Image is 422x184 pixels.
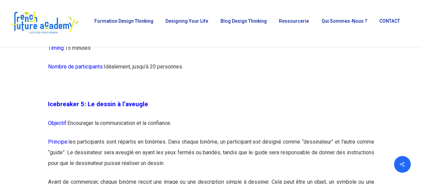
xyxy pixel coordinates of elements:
span: Blog Design Thinking [221,18,267,24]
p: Encourager la communication et la confiance. [48,118,374,137]
span: Ressourcerie [279,18,309,24]
span: Formation Design Thinking [94,18,153,24]
a: CONTACT [376,19,403,28]
a: Formation Design Thinking [91,19,155,28]
span: Nombre de participants: [48,63,104,70]
span: Designing Your Life [165,18,208,24]
a: Designing Your Life [162,19,210,28]
a: Blog Design Thinking [217,19,269,28]
span: Qui sommes-nous ? [321,18,367,24]
a: Qui sommes-nous ? [318,19,369,28]
p: Idéalement, jusqu’à 20 personnes. [48,61,374,80]
span: Timing: [48,45,65,51]
img: French Future Academy [9,10,80,37]
span: CONTACT [379,18,400,24]
p: 15 minutes [48,43,374,61]
span: Icebreaker 5: Le dessin à l’aveugle [48,101,148,108]
a: Ressourcerie [276,19,311,28]
span: Principe: [48,139,68,145]
span: Objectif: [48,120,67,126]
p: les participants sont répartis en binômes. Dans chaque binôme, un participant est désigné comme “... [48,137,374,177]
